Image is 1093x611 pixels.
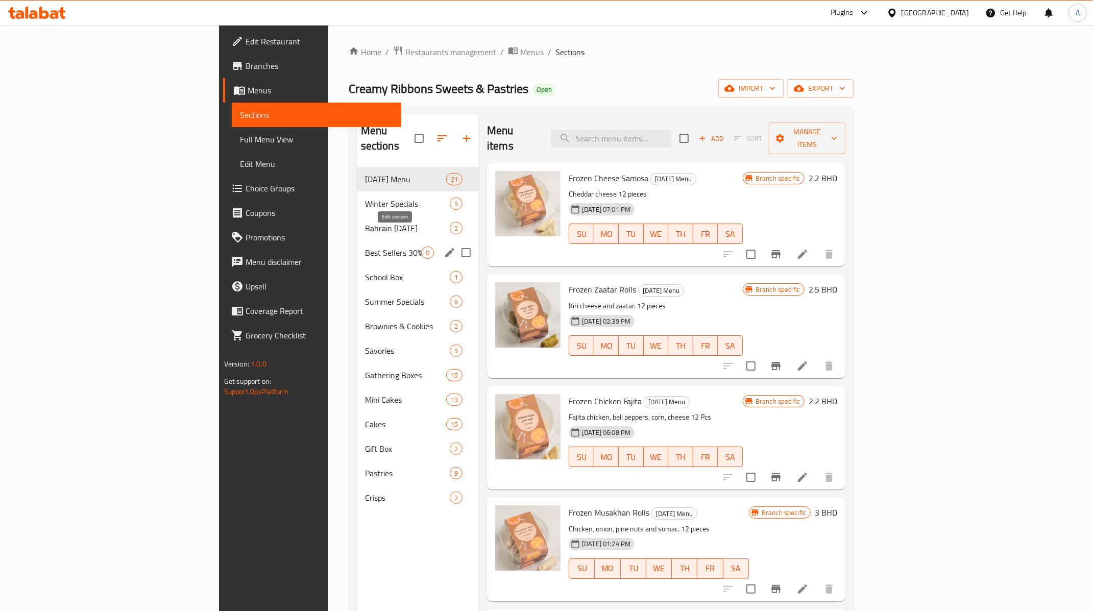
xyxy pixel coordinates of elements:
[701,561,719,576] span: FR
[726,82,775,95] span: import
[223,201,402,225] a: Coupons
[365,467,450,479] div: Pastries
[450,297,462,307] span: 6
[450,273,462,282] span: 1
[450,198,463,210] div: items
[796,583,809,595] a: Edit menu item
[652,508,697,520] span: [DATE] Menu
[223,225,402,250] a: Promotions
[224,375,271,388] span: Get support on:
[751,174,804,183] span: Branch specific
[450,469,462,478] span: 9
[598,338,615,353] span: MO
[365,247,421,259] div: Best Sellers 30% Off
[357,363,479,387] div: Gathering Boxes15
[223,299,402,323] a: Coverage Report
[357,387,479,412] div: Mini Cakes13
[357,289,479,314] div: Summer Specials6
[450,345,463,357] div: items
[619,224,644,244] button: TU
[246,329,394,341] span: Grocery Checklist
[621,558,646,579] button: TU
[740,355,762,377] span: Select to update
[693,224,718,244] button: FR
[446,418,463,430] div: items
[548,46,551,58] li: /
[405,46,496,58] span: Restaurants management
[454,126,479,151] button: Add section
[365,296,450,308] div: Summer Specials
[357,216,479,240] div: Bahrain [DATE]2
[648,338,665,353] span: WE
[644,396,689,408] span: [DATE] Menu
[251,357,266,371] span: 1.0.0
[357,485,479,510] div: Crisps2
[224,385,289,398] a: Support.OpsPlatform
[450,271,463,283] div: items
[450,444,462,454] span: 2
[578,539,635,549] span: [DATE] 01:24 PM
[817,354,841,378] button: delete
[619,447,644,467] button: TU
[598,450,615,465] span: MO
[240,158,394,170] span: Edit Menu
[223,323,402,348] a: Grocery Checklist
[651,507,697,520] div: Ramadan Menu
[450,224,462,233] span: 2
[365,418,446,430] span: Cakes
[718,447,743,467] button: SA
[357,314,479,338] div: Brownies & Cookies2
[357,163,479,514] nav: Menu sections
[408,128,430,149] span: Select all sections
[644,447,669,467] button: WE
[695,131,727,146] button: Add
[598,227,615,241] span: MO
[223,54,402,78] a: Branches
[349,77,528,100] span: Creamy Ribbons Sweets & Pastries
[751,285,804,295] span: Branch specific
[672,338,689,353] span: TH
[495,282,561,348] img: Frozen Zaatar Rolls
[697,227,714,241] span: FR
[648,450,665,465] span: WE
[446,394,463,406] div: items
[599,561,616,576] span: MO
[224,357,249,371] span: Version:
[450,443,463,455] div: items
[365,173,446,185] span: [DATE] Menu
[569,505,649,520] span: Frozen Musakhan Rolls
[447,420,462,429] span: 15
[595,558,620,579] button: MO
[357,436,479,461] div: Gift Box2
[357,338,479,363] div: Savories5
[718,335,743,356] button: SA
[246,182,394,194] span: Choice Groups
[232,152,402,176] a: Edit Menu
[740,578,762,600] span: Select to update
[751,397,804,406] span: Branch specific
[594,224,619,244] button: MO
[644,335,669,356] button: WE
[365,394,446,406] span: Mini Cakes
[672,558,697,579] button: TH
[902,7,969,18] div: [GEOGRAPHIC_DATA]
[232,103,402,127] a: Sections
[495,505,561,571] img: Frozen Musakhan Rolls
[809,171,837,185] h6: 2.2 BHD
[569,224,594,244] button: SU
[357,265,479,289] div: School Box1
[569,335,594,356] button: SU
[365,492,450,504] span: Crisps
[758,508,810,518] span: Branch specific
[619,335,644,356] button: TU
[551,130,671,148] input: search
[693,447,718,467] button: FR
[223,274,402,299] a: Upsell
[764,577,788,601] button: Branch-specific-item
[450,320,463,332] div: items
[532,85,556,94] span: Open
[817,242,841,266] button: delete
[769,123,845,154] button: Manage items
[718,224,743,244] button: SA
